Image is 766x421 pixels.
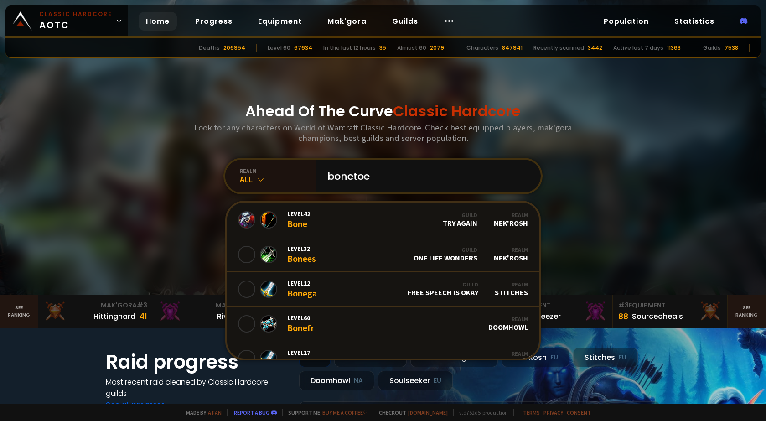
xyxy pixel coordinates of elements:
div: 206954 [223,44,245,52]
a: Mak'Gora#3Hittinghard41 [38,295,153,328]
div: Realm [495,281,528,288]
div: Nek'Rosh [494,212,528,228]
div: Bonees [287,244,316,264]
small: EU [434,376,441,385]
div: 88 [618,310,628,322]
div: Realm [494,246,528,253]
div: Level 60 [268,44,290,52]
a: Guilds [385,12,425,31]
div: Doomhowl [488,316,528,332]
span: Made by [181,409,222,416]
div: Deaths [199,44,220,52]
span: # 3 [618,301,629,310]
span: Level 17 [287,348,320,357]
div: Stitches [495,281,528,297]
div: Guilds [703,44,721,52]
span: # 3 [137,301,147,310]
div: Try Again [443,212,477,228]
div: Bonefr [287,314,314,333]
small: NA [354,376,363,385]
span: Checkout [373,409,448,416]
a: Level17BoneboiRealmSkull Rock [227,341,539,376]
a: Terms [523,409,540,416]
span: v. d752d5 - production [453,409,508,416]
div: Realm [487,350,528,357]
div: 3442 [588,44,602,52]
div: Equipment [503,301,607,310]
a: See all progress [106,400,165,410]
div: Sourceoheals [632,311,683,322]
a: Level32BoneesGuildOne Life WondersRealmNek'Rosh [227,237,539,272]
div: Active last 7 days [613,44,663,52]
a: Seeranking [728,295,766,328]
span: Level 42 [287,210,310,218]
div: Guild [408,281,478,288]
div: 41 [139,310,147,322]
a: Level60BonefrRealmDoomhowl [227,307,539,341]
div: Skull Rock [487,350,528,366]
span: Level 32 [287,244,316,253]
div: 847941 [502,44,523,52]
div: Realm [488,316,528,322]
div: 7538 [725,44,738,52]
span: Support me, [282,409,367,416]
div: Recently scanned [533,44,584,52]
a: Report a bug [234,409,269,416]
div: Guild [414,246,477,253]
a: #2Equipment88Notafreezer [498,295,613,328]
div: 67634 [294,44,312,52]
div: Boneboi [287,348,320,368]
div: 2079 [430,44,444,52]
h3: Look for any characters on World of Warcraft Classic Hardcore. Check best equipped players, mak'g... [191,122,575,143]
div: Nek'Rosh [502,348,569,367]
a: #3Equipment88Sourceoheals [613,295,728,328]
a: a fan [208,409,222,416]
div: Equipment [618,301,722,310]
div: Almost 60 [397,44,426,52]
a: Classic HardcoreAOTC [5,5,128,36]
div: Mak'Gora [44,301,147,310]
h1: Raid progress [106,348,288,376]
a: Statistics [667,12,722,31]
div: 11363 [667,44,681,52]
input: Search a character... [322,160,530,192]
small: Classic Hardcore [39,10,112,18]
a: Level42BoneGuildTry AgainRealmNek'Rosh [227,203,539,237]
div: Characters [466,44,498,52]
a: Progress [188,12,240,31]
a: Mak'Gora#2Rivench100 [153,295,268,328]
div: realm [240,167,316,174]
small: EU [550,353,558,362]
h1: Ahead Of The Curve [245,100,521,122]
a: [DOMAIN_NAME] [408,409,448,416]
small: EU [619,353,626,362]
div: Guild [443,212,477,218]
div: Doomhowl [299,371,374,390]
div: Mak'Gora [159,301,262,310]
a: Home [139,12,177,31]
a: Buy me a coffee [322,409,367,416]
div: Hittinghard [93,311,135,322]
div: Soulseeker [378,371,453,390]
div: Bone [287,210,310,229]
span: Level 12 [287,279,317,287]
a: Level12BonegaGuildFree Speech is OkayRealmStitches [227,272,539,307]
div: Rivench [217,311,246,322]
span: Level 60 [287,314,314,322]
div: In the last 12 hours [323,44,376,52]
div: Nek'Rosh [494,246,528,262]
a: Consent [567,409,591,416]
a: Privacy [543,409,563,416]
div: One Life Wonders [414,246,477,262]
a: Mak'gora [320,12,374,31]
a: Population [596,12,656,31]
h4: Most recent raid cleaned by Classic Hardcore guilds [106,376,288,399]
span: AOTC [39,10,112,32]
div: 35 [379,44,386,52]
div: All [240,174,316,185]
div: Free Speech is Okay [408,281,478,297]
a: Equipment [251,12,309,31]
div: Realm [494,212,528,218]
span: Classic Hardcore [393,101,521,121]
div: Bonega [287,279,317,299]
